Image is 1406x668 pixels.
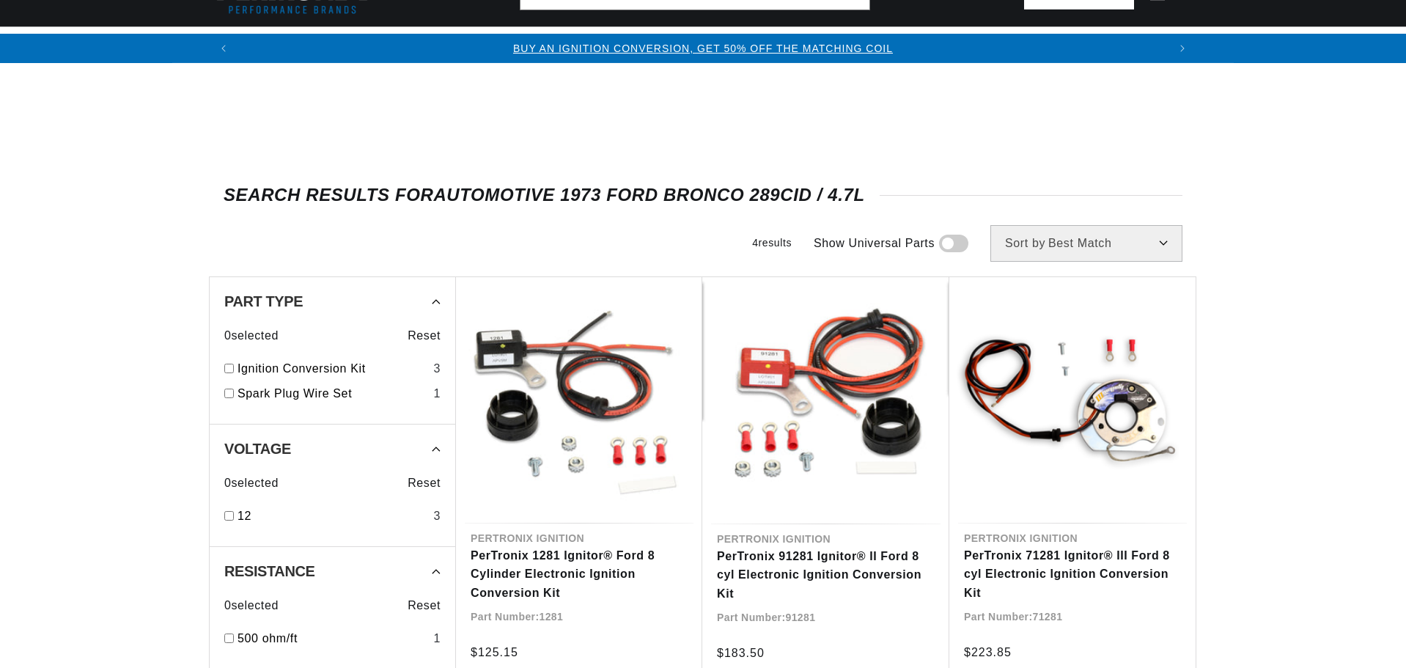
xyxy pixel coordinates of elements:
div: SEARCH RESULTS FOR Automotive 1973 Ford Bronco 289cid / 4.7L [224,188,1182,202]
summary: Headers, Exhausts & Components [529,27,784,62]
span: Reset [408,474,441,493]
div: 3 [433,359,441,378]
span: 0 selected [224,326,279,345]
a: Spark Plug Wire Set [238,384,427,403]
span: Resistance [224,564,314,579]
span: Reset [408,326,441,345]
span: Show Universal Parts [814,234,935,253]
a: PerTronix 71281 Ignitor® III Ford 8 cyl Electronic Ignition Conversion Kit [964,546,1181,603]
a: PerTronix 91281 Ignitor® II Ford 8 cyl Electronic Ignition Conversion Kit [717,547,935,603]
a: PerTronix 1281 Ignitor® Ford 8 Cylinder Electronic Ignition Conversion Kit [471,546,688,603]
div: 1 [433,629,441,648]
span: Reset [408,596,441,615]
div: Announcement [238,40,1168,56]
summary: Motorcycle [1179,27,1281,62]
summary: Engine Swaps [784,27,894,62]
slideshow-component: Translation missing: en.sections.announcements.announcement_bar [172,34,1234,63]
button: Translation missing: en.sections.announcements.next_announcement [1168,34,1197,63]
span: Sort by [1005,238,1045,249]
div: 1 [433,384,441,403]
span: Voltage [224,441,291,456]
a: BUY AN IGNITION CONVERSION, GET 50% OFF THE MATCHING COIL [513,43,893,54]
summary: Spark Plug Wires [1039,27,1178,62]
select: Sort by [990,225,1182,262]
a: 500 ohm/ft [238,629,427,648]
span: 4 results [752,237,792,249]
a: 12 [238,507,427,526]
div: 1 of 3 [238,40,1168,56]
button: Translation missing: en.sections.announcements.previous_announcement [209,34,238,63]
summary: Coils & Distributors [367,27,529,62]
span: 0 selected [224,596,279,615]
summary: Ignition Conversions [209,27,367,62]
span: 0 selected [224,474,279,493]
a: Ignition Conversion Kit [238,359,427,378]
summary: Battery Products [894,27,1039,62]
div: 3 [433,507,441,526]
span: Part Type [224,294,303,309]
